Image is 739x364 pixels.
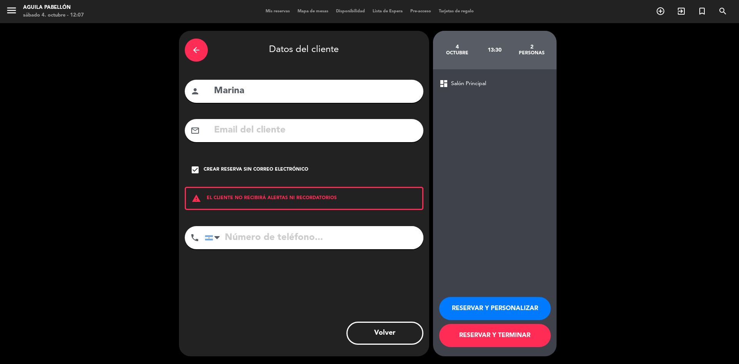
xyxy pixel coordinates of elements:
[191,165,200,174] i: check_box
[191,87,200,96] i: person
[190,233,199,242] i: phone
[439,50,476,56] div: octubre
[369,9,406,13] span: Lista de Espera
[294,9,332,13] span: Mapa de mesas
[439,44,476,50] div: 4
[185,187,423,210] div: EL CLIENTE NO RECIBIRÁ ALERTAS NI RECORDATORIOS
[476,37,513,64] div: 13:30
[435,9,478,13] span: Tarjetas de regalo
[346,322,423,345] button: Volver
[513,44,550,50] div: 2
[6,5,17,19] button: menu
[697,7,707,16] i: turned_in_not
[23,4,84,12] div: Aguila Pabellón
[191,126,200,135] i: mail_outline
[439,324,551,347] button: RESERVAR Y TERMINAR
[406,9,435,13] span: Pre-acceso
[213,83,418,99] input: Nombre del cliente
[186,194,207,203] i: warning
[205,226,223,249] div: Argentina: +54
[656,7,665,16] i: add_circle_outline
[718,7,727,16] i: search
[262,9,294,13] span: Mis reservas
[185,37,423,64] div: Datos del cliente
[23,12,84,19] div: sábado 4. octubre - 12:07
[192,45,201,55] i: arrow_back
[439,79,448,88] span: dashboard
[439,297,551,320] button: RESERVAR Y PERSONALIZAR
[213,122,418,138] input: Email del cliente
[204,166,308,174] div: Crear reserva sin correo electrónico
[677,7,686,16] i: exit_to_app
[205,226,423,249] input: Número de teléfono...
[332,9,369,13] span: Disponibilidad
[513,50,550,56] div: personas
[6,5,17,16] i: menu
[451,79,486,88] span: Salón Principal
